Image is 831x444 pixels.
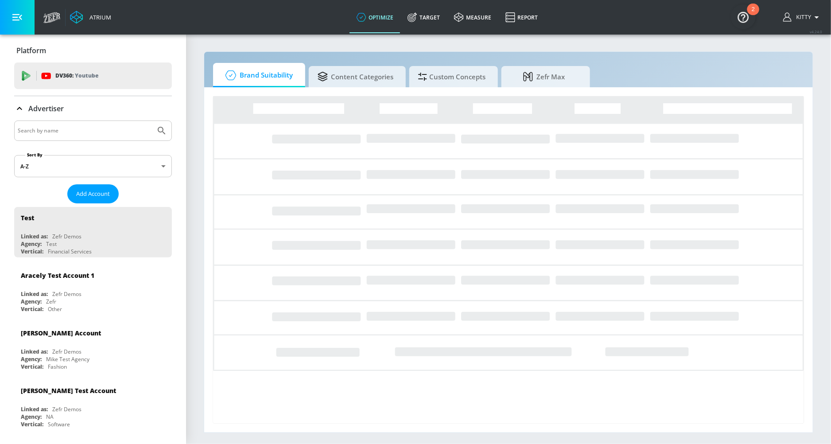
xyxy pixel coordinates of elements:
div: Test [21,214,34,222]
span: Zefr Max [510,66,578,87]
div: Other [48,305,62,313]
span: Custom Concepts [418,66,485,87]
div: [PERSON_NAME] Test AccountLinked as:Zefr DemosAgency:NAVertical:Software [14,380,172,430]
div: [PERSON_NAME] AccountLinked as:Zefr DemosAgency:Mike Test AgencyVertical:Fashion [14,322,172,373]
div: Linked as: [21,348,48,355]
a: Atrium [70,11,111,24]
div: [PERSON_NAME] Account [21,329,101,337]
span: Add Account [76,189,110,199]
button: Kitty [783,12,822,23]
div: Vertical: [21,421,43,428]
span: Brand Suitability [222,65,293,86]
div: Fashion [48,363,67,370]
div: Test [46,240,57,248]
div: [PERSON_NAME] Test Account [21,386,116,395]
a: optimize [349,1,400,33]
div: Aracely Test Account 1Linked as:Zefr DemosAgency:ZefrVertical:Other [14,265,172,315]
button: Open Resource Center, 2 new notifications [731,4,756,29]
button: Add Account [67,184,119,203]
div: A-Z [14,155,172,177]
div: Agency: [21,298,42,305]
div: TestLinked as:Zefr DemosAgency:TestVertical:Financial Services [14,207,172,257]
div: NA [46,413,54,421]
div: Aracely Test Account 1 [21,271,94,280]
div: DV360: Youtube [14,62,172,89]
p: DV360: [55,71,98,81]
a: Target [400,1,447,33]
div: Zefr Demos [52,290,82,298]
div: Vertical: [21,248,43,255]
div: Software [48,421,70,428]
p: Platform [16,46,46,55]
div: Linked as: [21,290,48,298]
div: Agency: [21,413,42,421]
a: measure [447,1,498,33]
label: Sort By [25,152,44,158]
span: login as: kitty.chong@zefr.com [793,14,812,20]
div: Zefr Demos [52,233,82,240]
div: Linked as: [21,405,48,413]
div: Vertical: [21,363,43,370]
span: v 4.24.0 [810,29,822,34]
div: Linked as: [21,233,48,240]
div: Vertical: [21,305,43,313]
div: 2 [752,9,755,21]
div: Agency: [21,240,42,248]
p: Advertiser [28,104,64,113]
div: Zefr [46,298,56,305]
div: Advertiser [14,96,172,121]
input: Search by name [18,125,152,136]
div: Financial Services [48,248,92,255]
div: Atrium [86,13,111,21]
div: Platform [14,38,172,63]
div: Zefr Demos [52,405,82,413]
div: Agency: [21,355,42,363]
div: Mike Test Agency [46,355,89,363]
a: Report [498,1,545,33]
div: Zefr Demos [52,348,82,355]
p: Youtube [75,71,98,80]
span: Content Categories [318,66,393,87]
